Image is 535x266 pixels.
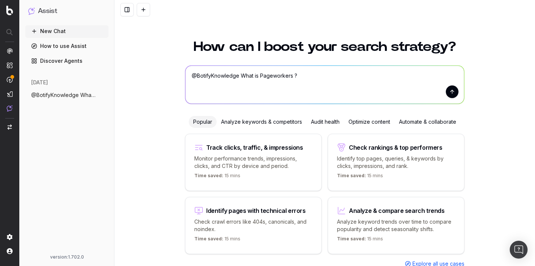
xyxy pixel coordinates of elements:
p: Analyze keyword trends over time to compare popularity and detect seasonality shifts. [337,218,455,233]
img: Activation [7,77,13,83]
p: 15 mins [337,236,383,245]
p: 15 mins [194,173,240,182]
img: My account [7,248,13,254]
span: Time saved: [194,173,223,178]
p: Check crawl errors like 404s, canonicals, and noindex. [194,218,312,233]
textarea: @BotifyKnowledge What is Pageworkers ? [185,66,464,104]
div: Track clicks, traffic, & impressions [206,145,303,150]
button: @BotifyKnowledge What is Pageworkers ? [25,89,108,101]
img: Assist [7,105,13,111]
div: Open Intercom Messenger [510,241,528,259]
img: Analytics [7,48,13,54]
span: @BotifyKnowledge What is Pageworkers ? [31,91,97,99]
div: Identify pages with technical errors [206,208,306,214]
img: Intelligence [7,62,13,68]
button: Assist [28,6,106,16]
img: Setting [7,234,13,240]
div: Automate & collaborate [395,116,461,128]
span: Time saved: [337,236,366,241]
p: 15 mins [337,173,383,182]
div: Optimize content [344,116,395,128]
img: Assist [28,7,35,14]
p: Identify top pages, queries, & keywords by clicks, impressions, and rank. [337,155,455,170]
a: Discover Agents [25,55,108,67]
div: Audit health [307,116,344,128]
img: Botify logo [6,6,13,15]
img: Studio [7,91,13,97]
span: [DATE] [31,79,48,86]
div: Analyze keywords & competitors [217,116,307,128]
div: Check rankings & top performers [349,145,442,150]
h1: Assist [38,6,57,16]
p: Monitor performance trends, impressions, clicks, and CTR by device and period. [194,155,312,170]
span: Time saved: [337,173,366,178]
div: Popular [189,116,217,128]
img: Switch project [7,124,12,130]
div: version: 1.702.0 [28,254,106,260]
a: How to use Assist [25,40,108,52]
h1: How can I boost your search strategy? [185,40,464,53]
div: Analyze & compare search trends [349,208,445,214]
p: 15 mins [194,236,240,245]
button: New Chat [25,25,108,37]
span: Time saved: [194,236,223,241]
